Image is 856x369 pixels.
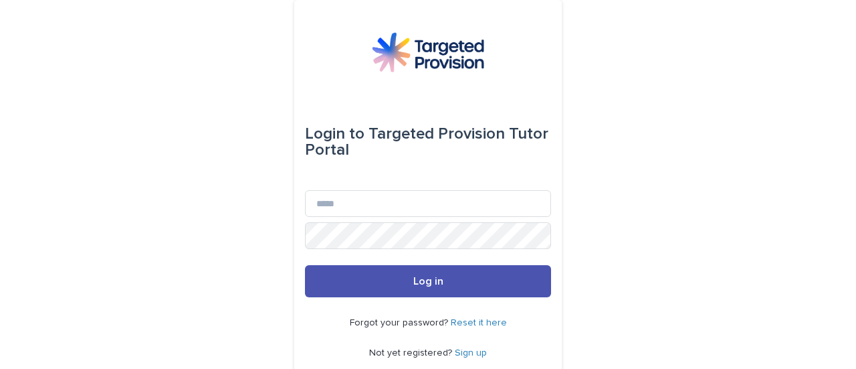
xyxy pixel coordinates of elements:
[413,276,443,287] span: Log in
[451,318,507,327] a: Reset it here
[372,32,484,72] img: M5nRWzHhSzIhMunXDL62
[350,318,451,327] span: Forgot your password?
[369,348,455,358] span: Not yet registered?
[305,126,364,142] span: Login to
[305,115,551,169] div: Targeted Provision Tutor Portal
[305,265,551,297] button: Log in
[455,348,487,358] a: Sign up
